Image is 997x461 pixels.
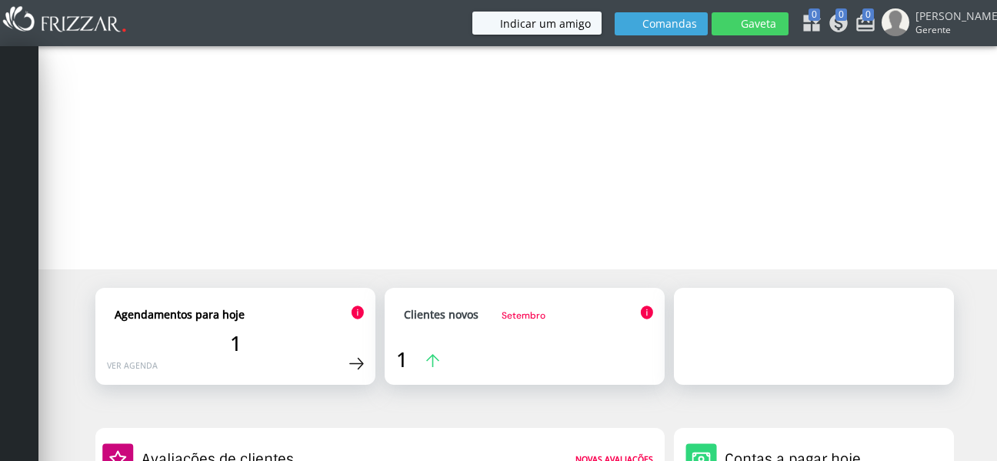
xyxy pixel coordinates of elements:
[502,309,545,322] span: Setembro
[640,306,653,320] img: Ícone de informação
[862,8,874,21] span: 0
[882,8,989,39] a: [PERSON_NAME] Gerente
[472,12,602,35] button: Indicar um amigo
[915,8,985,23] span: [PERSON_NAME]
[426,354,439,367] img: Ícone de seta para a cima
[809,8,820,21] span: 0
[107,360,158,371] a: Ver agenda
[615,12,708,35] button: Comandas
[404,307,545,322] a: Clientes novosSetembro
[404,307,478,322] strong: Clientes novos
[396,346,408,373] span: 1
[855,12,870,37] a: 0
[712,12,789,35] button: Gaveta
[115,307,245,322] strong: Agendamentos para hoje
[396,346,439,373] a: 1
[500,18,591,29] span: Indicar um amigo
[349,357,364,370] img: Ícone de seta para a direita
[828,12,843,37] a: 0
[801,12,816,37] a: 0
[642,18,697,29] span: Comandas
[915,23,985,36] span: Gerente
[230,329,242,357] span: 1
[351,306,364,320] img: Ícone de informação
[835,8,847,21] span: 0
[739,18,778,29] span: Gaveta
